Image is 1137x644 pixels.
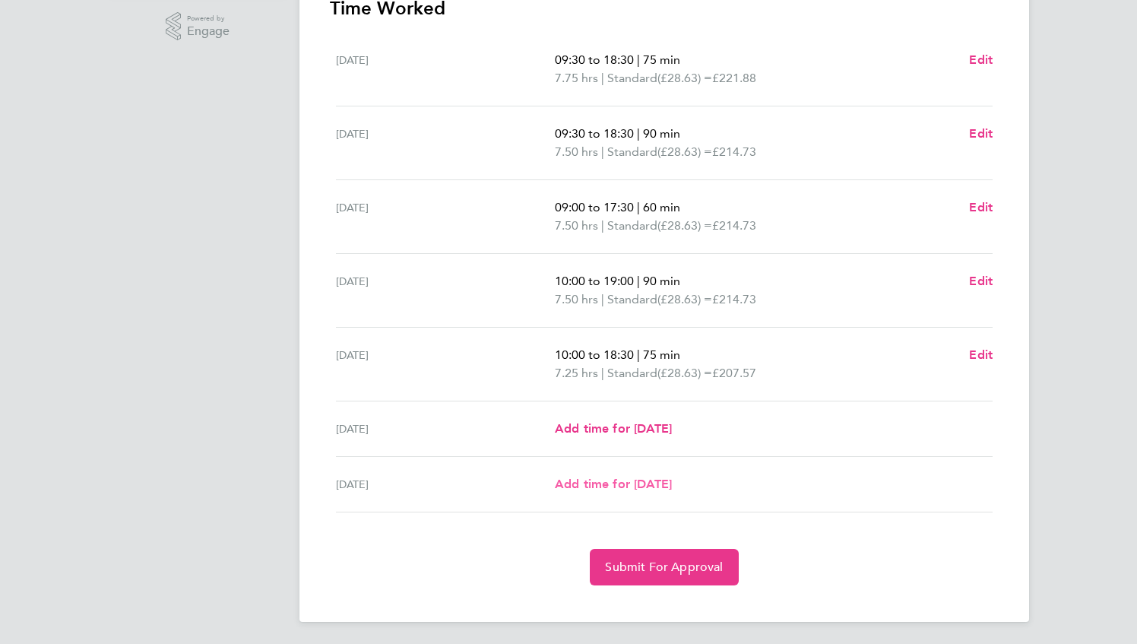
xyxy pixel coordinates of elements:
span: Submit For Approval [605,560,723,575]
span: Edit [969,274,993,288]
a: Add time for [DATE] [555,420,672,438]
a: Add time for [DATE] [555,475,672,493]
span: (£28.63) = [657,292,712,306]
span: 09:00 to 17:30 [555,200,634,214]
span: 10:00 to 19:00 [555,274,634,288]
div: [DATE] [336,475,555,493]
span: | [637,126,640,141]
span: Standard [607,217,657,235]
span: 90 min [643,126,680,141]
span: £207.57 [712,366,756,380]
span: Add time for [DATE] [555,421,672,436]
div: [DATE] [336,420,555,438]
span: | [601,71,604,85]
div: [DATE] [336,198,555,235]
span: £214.73 [712,218,756,233]
span: | [601,218,604,233]
span: | [637,274,640,288]
div: [DATE] [336,125,555,161]
span: Standard [607,290,657,309]
span: (£28.63) = [657,144,712,159]
span: 7.50 hrs [555,218,598,233]
span: 60 min [643,200,680,214]
span: Edit [969,347,993,362]
a: Edit [969,272,993,290]
span: Edit [969,126,993,141]
span: £221.88 [712,71,756,85]
span: 7.50 hrs [555,292,598,306]
button: Submit For Approval [590,549,738,585]
div: [DATE] [336,346,555,382]
span: (£28.63) = [657,71,712,85]
div: [DATE] [336,51,555,87]
span: Standard [607,364,657,382]
a: Edit [969,198,993,217]
span: 10:00 to 18:30 [555,347,634,362]
span: 75 min [643,347,680,362]
span: 09:30 to 18:30 [555,52,634,67]
span: (£28.63) = [657,218,712,233]
span: | [637,52,640,67]
span: | [637,347,640,362]
span: Edit [969,200,993,214]
span: | [637,200,640,214]
span: 90 min [643,274,680,288]
span: 09:30 to 18:30 [555,126,634,141]
span: | [601,366,604,380]
span: 75 min [643,52,680,67]
a: Powered byEngage [166,12,230,41]
span: Edit [969,52,993,67]
span: | [601,144,604,159]
span: (£28.63) = [657,366,712,380]
span: £214.73 [712,292,756,306]
div: [DATE] [336,272,555,309]
span: 7.25 hrs [555,366,598,380]
span: 7.75 hrs [555,71,598,85]
span: 7.50 hrs [555,144,598,159]
span: Powered by [187,12,230,25]
a: Edit [969,125,993,143]
span: Engage [187,25,230,38]
span: Add time for [DATE] [555,477,672,491]
span: | [601,292,604,306]
span: Standard [607,143,657,161]
a: Edit [969,51,993,69]
a: Edit [969,346,993,364]
span: £214.73 [712,144,756,159]
span: Standard [607,69,657,87]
